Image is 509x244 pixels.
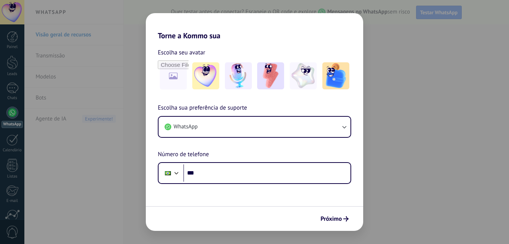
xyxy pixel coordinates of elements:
span: WhatsApp [174,123,198,131]
img: -4.jpeg [290,62,317,89]
h2: Torne a Kommo sua [146,13,363,40]
span: Número de telefone [158,150,209,160]
span: Próximo [320,216,342,221]
img: -5.jpeg [322,62,349,89]
div: Brazil: + 55 [161,165,175,181]
img: -3.jpeg [257,62,284,89]
img: -1.jpeg [192,62,219,89]
button: Próximo [317,212,352,225]
button: WhatsApp [159,117,350,137]
img: -2.jpeg [225,62,252,89]
span: Escolha seu avatar [158,48,205,57]
span: Escolha sua preferência de suporte [158,103,247,113]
